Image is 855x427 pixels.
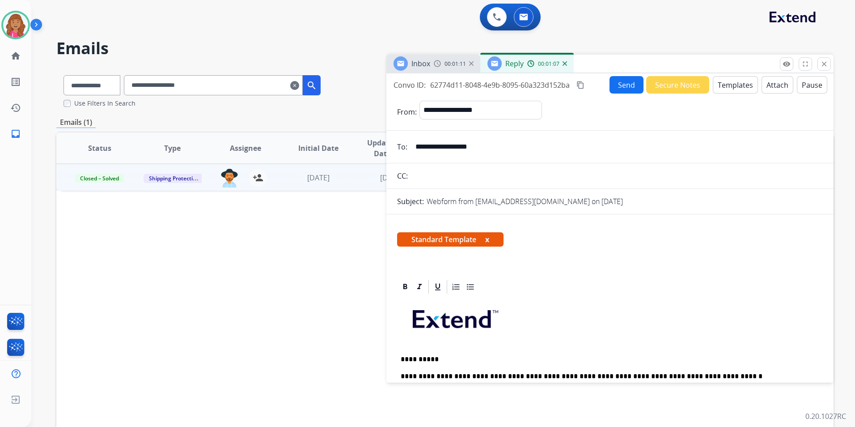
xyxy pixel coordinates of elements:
[220,169,238,188] img: agent-avatar
[538,60,559,68] span: 00:01:07
[380,173,402,183] span: [DATE]
[713,76,758,94] button: Templates
[74,99,135,108] label: Use Filters In Search
[397,232,504,247] span: Standard Template
[307,173,330,183] span: [DATE]
[505,59,524,68] span: Reply
[3,13,28,38] img: avatar
[576,81,584,89] mat-icon: content_copy
[610,76,643,94] button: Send
[397,107,417,117] p: From:
[394,80,426,90] p: Convo ID:
[253,172,263,183] mat-icon: person_add
[801,60,809,68] mat-icon: fullscreen
[298,143,339,154] span: Initial Date
[10,128,21,139] mat-icon: inbox
[398,280,412,294] div: Bold
[797,76,827,94] button: Pause
[397,141,407,152] p: To:
[430,80,570,90] span: 62774d11-8048-4e9b-8095-60a323d152ba
[444,60,466,68] span: 00:01:11
[362,137,402,159] span: Updated Date
[413,280,426,294] div: Italic
[306,80,317,91] mat-icon: search
[762,76,793,94] button: Attach
[397,196,424,207] p: Subject:
[10,77,21,87] mat-icon: list_alt
[88,143,111,154] span: Status
[75,174,124,183] span: Closed – Solved
[820,60,828,68] mat-icon: close
[411,59,430,68] span: Inbox
[56,39,834,57] h2: Emails
[783,60,791,68] mat-icon: remove_red_eye
[449,280,463,294] div: Ordered List
[10,51,21,61] mat-icon: home
[485,234,489,245] button: x
[397,171,408,181] p: CC:
[431,280,444,294] div: Underline
[144,174,205,183] span: Shipping Protection
[164,143,181,154] span: Type
[464,280,477,294] div: Bullet List
[646,76,709,94] button: Secure Notes
[10,102,21,113] mat-icon: history
[427,196,623,207] p: Webform from [EMAIL_ADDRESS][DOMAIN_NAME] on [DATE]
[230,143,261,154] span: Assignee
[290,80,299,91] mat-icon: clear
[56,117,96,128] p: Emails (1)
[805,411,846,422] p: 0.20.1027RC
